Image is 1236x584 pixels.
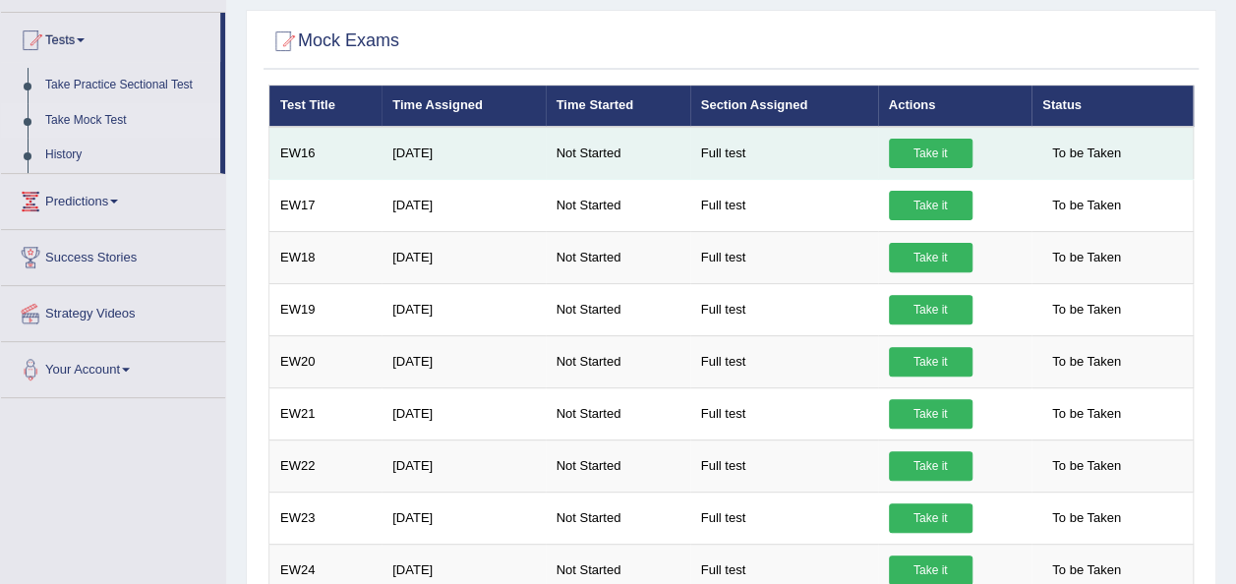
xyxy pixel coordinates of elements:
[269,283,383,335] td: EW19
[1042,139,1131,168] span: To be Taken
[1,342,225,391] a: Your Account
[546,179,690,231] td: Not Started
[889,503,972,533] a: Take it
[269,387,383,439] td: EW21
[878,86,1032,127] th: Actions
[1042,347,1131,377] span: To be Taken
[269,86,383,127] th: Test Title
[690,127,878,180] td: Full test
[546,387,690,439] td: Not Started
[546,86,690,127] th: Time Started
[1,230,225,279] a: Success Stories
[889,451,972,481] a: Take it
[382,179,545,231] td: [DATE]
[269,492,383,544] td: EW23
[1031,86,1193,127] th: Status
[268,27,399,56] h2: Mock Exams
[690,439,878,492] td: Full test
[269,439,383,492] td: EW22
[382,127,545,180] td: [DATE]
[690,283,878,335] td: Full test
[889,295,972,324] a: Take it
[269,335,383,387] td: EW20
[546,335,690,387] td: Not Started
[382,283,545,335] td: [DATE]
[690,179,878,231] td: Full test
[546,439,690,492] td: Not Started
[889,191,972,220] a: Take it
[382,492,545,544] td: [DATE]
[889,347,972,377] a: Take it
[269,127,383,180] td: EW16
[889,399,972,429] a: Take it
[269,231,383,283] td: EW18
[889,243,972,272] a: Take it
[1042,243,1131,272] span: To be Taken
[1042,191,1131,220] span: To be Taken
[546,231,690,283] td: Not Started
[546,492,690,544] td: Not Started
[690,492,878,544] td: Full test
[1042,451,1131,481] span: To be Taken
[690,231,878,283] td: Full test
[1,174,225,223] a: Predictions
[690,387,878,439] td: Full test
[690,335,878,387] td: Full test
[1042,295,1131,324] span: To be Taken
[382,231,545,283] td: [DATE]
[382,86,545,127] th: Time Assigned
[382,387,545,439] td: [DATE]
[1,286,225,335] a: Strategy Videos
[1042,503,1131,533] span: To be Taken
[36,103,220,139] a: Take Mock Test
[269,179,383,231] td: EW17
[382,335,545,387] td: [DATE]
[1042,399,1131,429] span: To be Taken
[36,68,220,103] a: Take Practice Sectional Test
[382,439,545,492] td: [DATE]
[889,139,972,168] a: Take it
[36,138,220,173] a: History
[546,283,690,335] td: Not Started
[1,13,220,62] a: Tests
[546,127,690,180] td: Not Started
[690,86,878,127] th: Section Assigned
